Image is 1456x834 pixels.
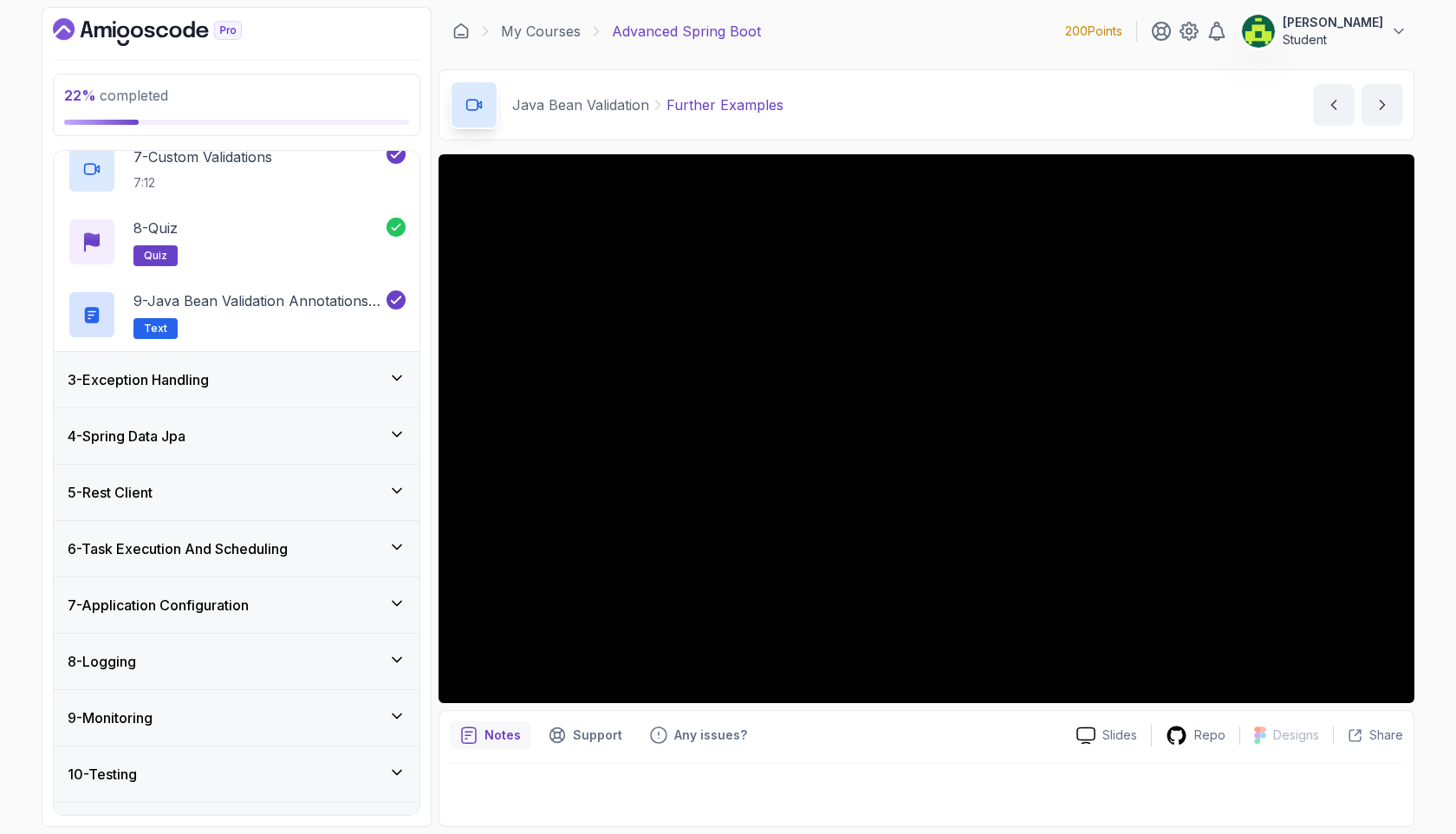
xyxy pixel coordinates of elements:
[133,290,383,311] p: 9 - Java Bean Validation Annotations Cheat Sheet
[1065,23,1122,40] p: 200 Points
[484,726,521,744] p: Notes
[1313,84,1355,126] button: previous content
[1241,14,1407,49] button: user profile image[PERSON_NAME]Student
[512,94,649,115] p: Java Bean Validation
[54,352,419,407] button: 3-Exception Handling
[54,577,419,633] button: 7-Application Configuration
[1152,725,1239,746] a: Repo
[452,23,470,40] a: Dashboard
[1283,14,1383,31] p: [PERSON_NAME]
[68,595,249,616] h3: 7 - Application Configuration
[1194,726,1225,744] p: Repo
[68,145,406,193] button: 7-Custom Validations7:12
[53,18,282,46] a: Dashboard
[144,322,167,336] span: Text
[54,465,419,520] button: 5-Rest Client
[68,764,137,785] h3: 10 - Testing
[68,218,406,266] button: 8-Quizquiz
[68,651,136,672] h3: 8 - Logging
[501,21,581,42] a: My Courses
[68,426,185,446] h3: 4 - Spring Data Jpa
[1242,15,1275,48] img: user profile image
[1362,84,1403,126] button: next content
[1063,726,1151,745] a: Slides
[68,369,209,390] h3: 3 - Exception Handling
[64,87,96,104] span: 22 %
[666,94,783,115] p: Further Examples
[144,249,167,263] span: quiz
[538,721,633,749] button: Support button
[450,721,531,749] button: notes button
[612,21,761,42] p: Advanced Spring Boot
[1283,31,1383,49] p: Student
[640,721,757,749] button: Feedback button
[54,746,419,802] button: 10-Testing
[64,87,168,104] span: completed
[54,690,419,746] button: 9-Monitoring
[54,408,419,464] button: 4-Spring Data Jpa
[54,634,419,689] button: 8-Logging
[68,538,288,559] h3: 6 - Task Execution And Scheduling
[133,218,178,238] p: 8 - Quiz
[1369,726,1403,744] p: Share
[674,726,747,744] p: Any issues?
[54,521,419,577] button: 6-Task Execution And Scheduling
[1333,726,1403,744] button: Share
[133,174,272,192] p: 7:12
[1102,726,1137,744] p: Slides
[68,290,406,339] button: 9-Java Bean Validation Annotations Cheat SheetText
[1273,726,1319,744] p: Designs
[133,147,272,167] p: 7 - Custom Validations
[573,726,622,744] p: Support
[68,707,153,728] h3: 9 - Monitoring
[68,482,153,503] h3: 5 - Rest Client
[439,154,1414,703] iframe: 5 - Further Examples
